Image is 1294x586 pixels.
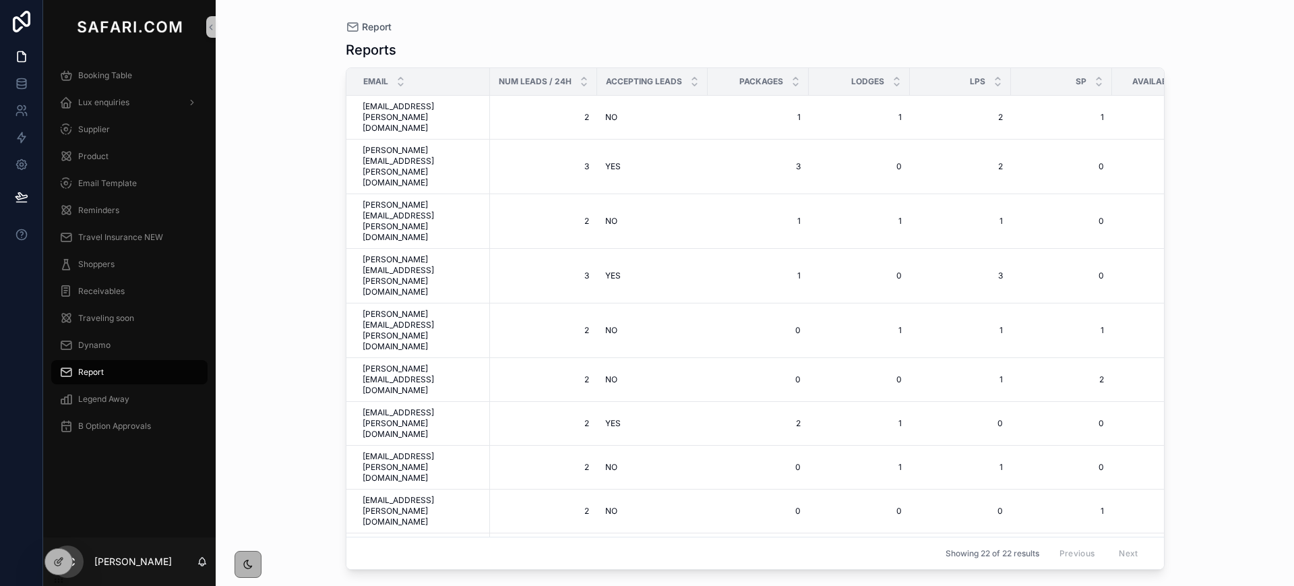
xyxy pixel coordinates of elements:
a: 0 [1120,216,1205,227]
span: 0 [817,506,902,517]
a: 2 [498,374,589,385]
a: Supplier [51,117,208,142]
span: NO [605,462,617,473]
a: 2 [918,112,1003,123]
a: 2 [918,161,1003,172]
a: 1 [1019,112,1104,123]
span: Travel Insurance NEW [78,232,163,243]
a: NO [605,216,700,227]
a: 1 [817,112,902,123]
a: 3 [716,161,801,172]
a: 0 [716,325,801,336]
a: 3 [498,161,589,172]
span: Packages [739,76,783,87]
span: SP [1076,76,1086,87]
a: 0 [817,161,902,172]
a: YES [605,418,700,429]
span: 2 [498,216,589,227]
a: 1 [716,216,801,227]
span: Lux enquiries [78,97,129,108]
a: NO [605,462,700,473]
a: 1 [918,216,1003,227]
a: B Option Approvals [51,414,208,438]
a: [EMAIL_ADDRESS][PERSON_NAME][DOMAIN_NAME] [363,407,482,440]
span: 0 [716,374,801,385]
span: NO [605,112,617,123]
a: 0 [716,462,801,473]
a: 1 [918,374,1003,385]
a: YES [605,161,700,172]
a: 1 [817,418,902,429]
span: B Option Approvals [78,421,151,432]
a: 3 [918,270,1003,281]
span: Showing 22 of 22 results [946,548,1039,559]
a: 0 [817,374,902,385]
a: [PERSON_NAME][EMAIL_ADDRESS][PERSON_NAME][DOMAIN_NAME] [363,200,482,243]
a: 1 [1019,325,1104,336]
span: Report [362,20,392,34]
a: [EMAIL_ADDRESS][PERSON_NAME][DOMAIN_NAME] [363,101,482,134]
a: Product [51,144,208,169]
a: 1 [918,462,1003,473]
a: 0 [1120,374,1205,385]
a: Lux enquiries [51,90,208,115]
span: NO [605,325,617,336]
a: Report [346,20,392,34]
a: [PERSON_NAME][EMAIL_ADDRESS][DOMAIN_NAME] [363,363,482,396]
a: 0 [1019,418,1104,429]
span: 0 [918,418,1003,429]
a: 0 [1120,325,1205,336]
a: 2 [498,418,589,429]
a: Email Template [51,171,208,196]
a: NO [605,325,700,336]
span: Lodges [851,76,884,87]
a: 0 [918,506,1003,517]
span: Shoppers [78,259,115,270]
span: Email [363,76,388,87]
span: YES [605,418,621,429]
a: [EMAIL_ADDRESS][PERSON_NAME][DOMAIN_NAME] [363,451,482,484]
a: 0 [1120,270,1205,281]
span: Receivables [78,286,125,297]
span: Product [78,151,109,162]
a: 1 [1120,506,1205,517]
span: NO [605,506,617,517]
a: 2 [716,418,801,429]
a: 3 [498,270,589,281]
a: [PERSON_NAME][EMAIL_ADDRESS][PERSON_NAME][DOMAIN_NAME] [363,145,482,188]
span: 2 [498,112,589,123]
a: Reminders [51,198,208,223]
span: 2 [498,506,589,517]
a: Travel Insurance NEW [51,225,208,250]
span: Report [78,367,104,378]
a: 2 [498,325,589,336]
span: Supplier [78,124,110,135]
a: NO [605,506,700,517]
span: 2 [1019,374,1104,385]
a: [PERSON_NAME][EMAIL_ADDRESS][PERSON_NAME][DOMAIN_NAME] [363,254,482,297]
a: 0 [716,506,801,517]
a: 1 [716,270,801,281]
h1: Reports [346,40,396,59]
a: 0 [1019,216,1104,227]
span: 1 [1019,506,1104,517]
span: YES [605,270,621,281]
a: Legend Away [51,387,208,411]
img: App logo [74,16,185,38]
span: Booking Table [78,70,132,81]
